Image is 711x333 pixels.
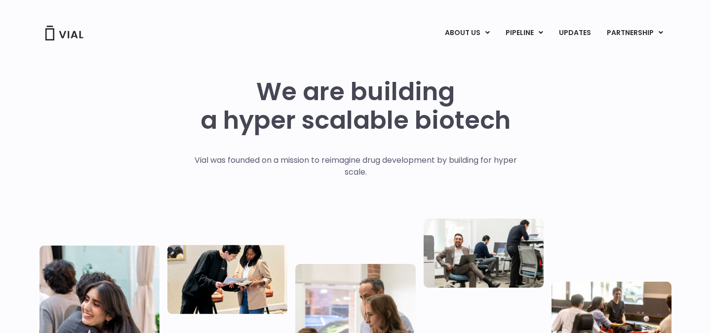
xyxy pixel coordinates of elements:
[551,25,598,41] a: UPDATES
[200,77,511,135] h1: We are building a hyper scalable biotech
[498,25,551,41] a: PIPELINEMenu Toggle
[437,25,497,41] a: ABOUT USMenu Toggle
[44,26,84,40] img: Vial Logo
[167,245,287,314] img: Two people looking at a paper talking.
[184,154,527,178] p: Vial was founded on a mission to reimagine drug development by building for hyper scale.
[424,219,544,288] img: Three people working in an office
[599,25,671,41] a: PARTNERSHIPMenu Toggle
